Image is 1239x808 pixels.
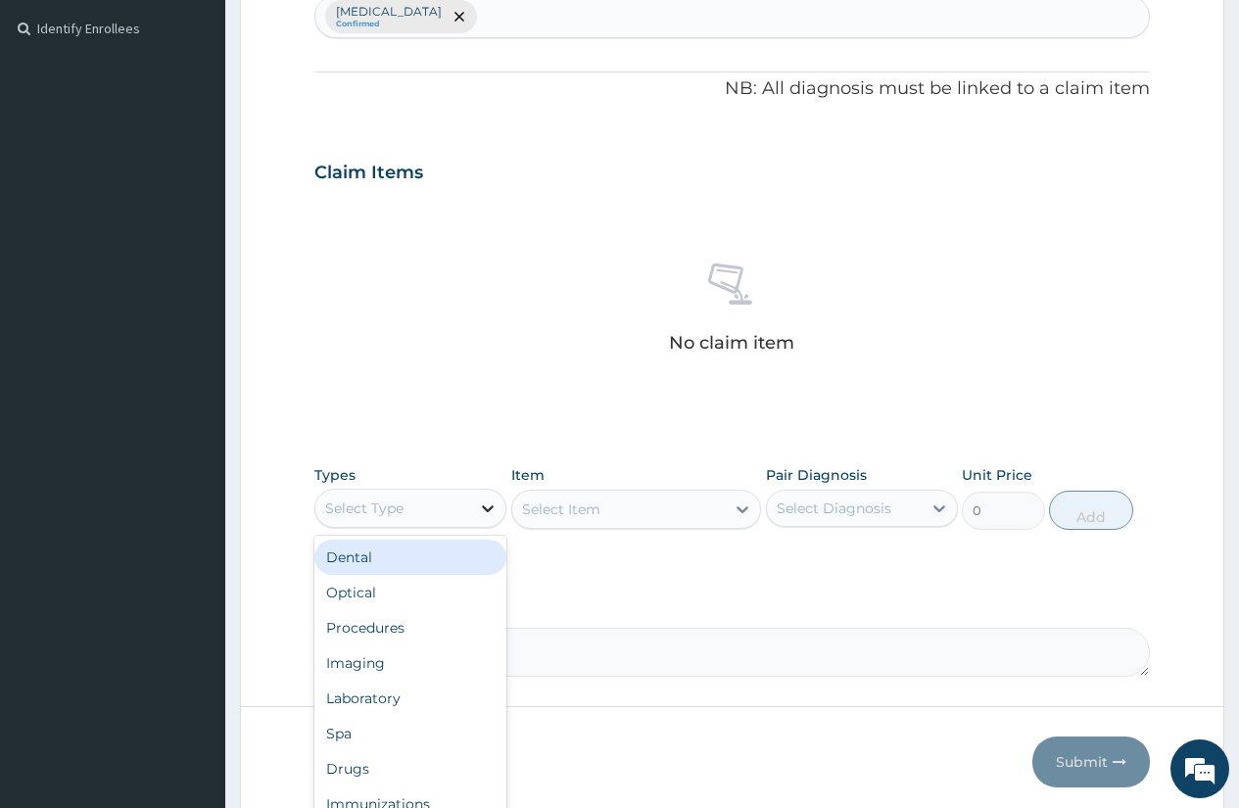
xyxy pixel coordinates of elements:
textarea: Type your message and hit 'Enter' [10,535,373,603]
small: Confirmed [336,20,442,29]
h3: Claim Items [314,163,423,184]
label: Comment [314,600,1150,617]
p: [MEDICAL_DATA] [336,4,442,20]
button: Submit [1032,737,1150,787]
button: Add [1049,491,1132,530]
label: Unit Price [962,465,1032,485]
label: Types [314,467,356,484]
div: Procedures [314,610,506,645]
span: remove selection option [451,8,468,25]
div: Minimize live chat window [321,10,368,57]
div: Select Diagnosis [777,499,891,518]
label: Item [511,465,545,485]
p: No claim item [669,333,794,353]
label: Pair Diagnosis [766,465,867,485]
img: d_794563401_company_1708531726252_794563401 [36,98,79,147]
div: Select Type [325,499,404,518]
span: We're online! [114,247,270,445]
p: NB: All diagnosis must be linked to a claim item [314,76,1150,102]
div: Chat with us now [102,110,329,135]
div: Spa [314,716,506,751]
div: Imaging [314,645,506,681]
div: Laboratory [314,681,506,716]
div: Optical [314,575,506,610]
div: Drugs [314,751,506,786]
div: Dental [314,540,506,575]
